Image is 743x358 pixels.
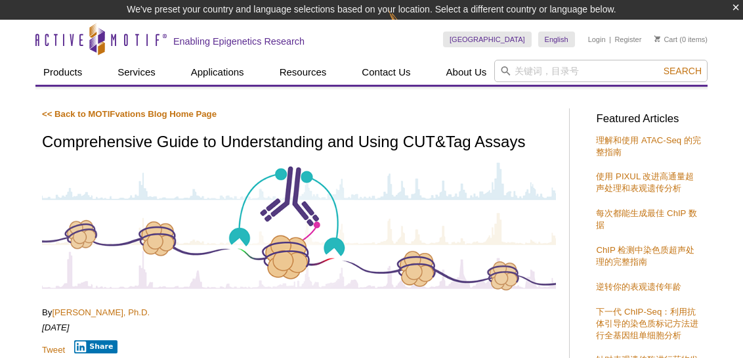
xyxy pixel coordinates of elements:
span: Search [664,66,702,76]
img: 在这里更改 [389,10,423,41]
a: Applications [183,60,252,85]
button: Share [74,340,118,353]
h2: Enabling Epigenetics Research [173,35,305,47]
a: [PERSON_NAME], Ph.D. [52,307,150,317]
a: [GEOGRAPHIC_DATA] [443,32,532,47]
a: 逆转你的表观遗传年龄 [596,282,681,292]
a: Products [35,60,90,85]
a: English [538,32,575,47]
a: 理解和使用 ATAC-Seq 的完整指南 [596,135,700,157]
img: 基于抗体的标记说明 [42,160,556,292]
h1: Comprehensive Guide to Understanding and Using CUT&Tag Assays [42,133,556,152]
a: About Us [438,60,495,85]
a: << Back to MOTIFvations Blog Home Page [42,109,217,119]
button: Search [660,65,706,77]
a: Services [110,60,163,85]
li: (0 items) [654,32,708,47]
h3: Featured Articles [596,114,701,125]
a: Login [588,35,606,44]
a: 下一代 ChIP-Seq：利用抗体引导的染色质标记方法进行全基因组单细胞分析 [596,307,698,340]
p: By [42,307,556,319]
a: ChIP 检测中染色质超声处理的完整指南 [596,245,694,267]
img: 您的购物车 [654,35,660,42]
a: Tweet [42,345,65,355]
a: 使用 PIXUL 改进高通量超声处理和表观遗传分析 [596,171,694,193]
li: | [609,32,611,47]
a: Resources [272,60,335,85]
a: 每次都能生成最佳 ChIP 数据 [596,208,696,230]
a: Cart [654,35,677,44]
em: [DATE] [42,323,70,332]
input: 关键词，目录号 [494,60,708,82]
a: Register [614,35,641,44]
a: Contact Us [354,60,418,85]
